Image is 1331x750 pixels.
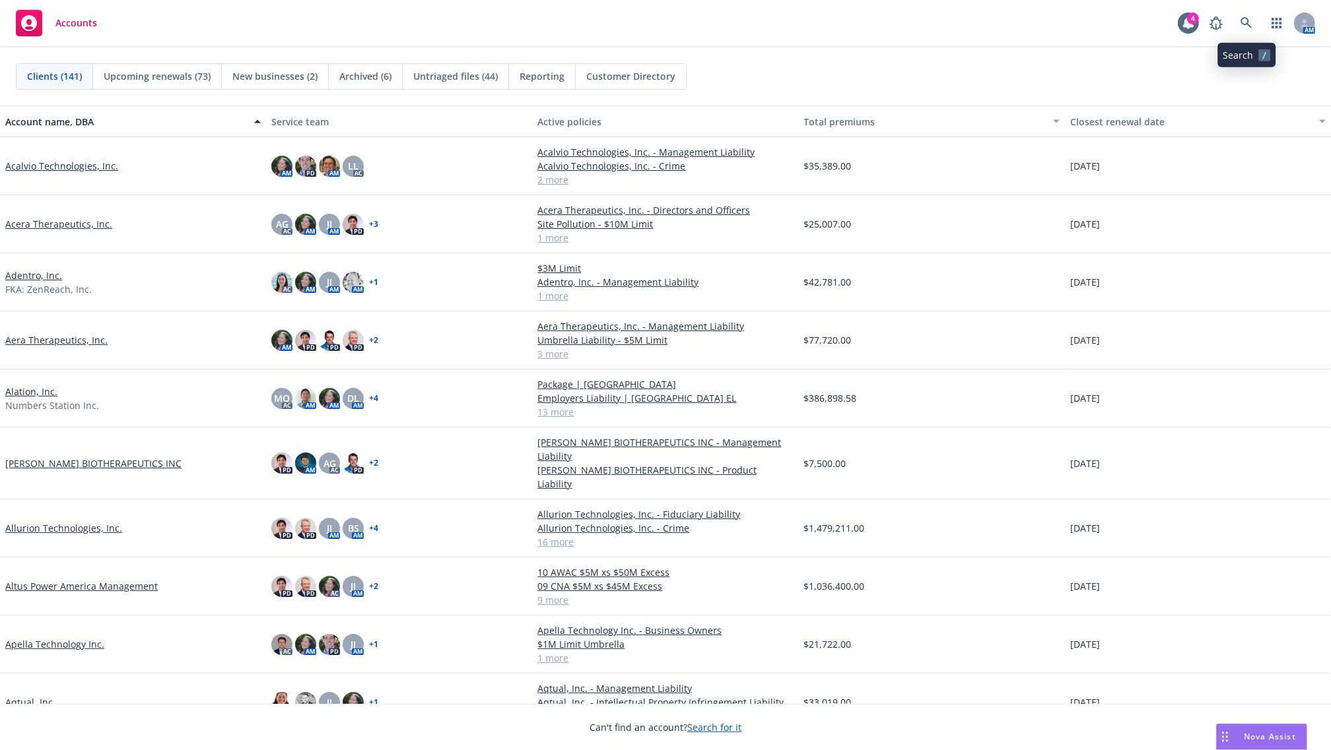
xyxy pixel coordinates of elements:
[232,69,318,83] span: New businesses (2)
[5,637,104,651] a: Apella Technology Inc.
[1070,695,1100,709] span: [DATE]
[1070,333,1100,347] span: [DATE]
[1244,731,1296,742] span: Nova Assist
[1070,391,1100,405] span: [DATE]
[537,463,793,491] a: [PERSON_NAME] BIOTHERAPEUTICS INC - Product Liability
[271,692,292,713] img: photo
[537,145,793,159] a: Acalvio Technologies, Inc. - Management Liability
[324,456,336,470] span: AG
[55,18,97,28] span: Accounts
[537,565,793,579] a: 10 AWAC $5M xs $50M Excess
[343,453,364,474] img: photo
[537,695,793,709] a: Aqtual, Inc. - Intellectual Property Infringement Liability
[537,435,793,463] a: [PERSON_NAME] BIOTHERAPEUTICS INC - Management Liability
[1070,217,1100,231] span: [DATE]
[537,275,793,289] a: Adentro, Inc. - Management Liability
[537,115,793,129] div: Active policies
[1070,456,1100,470] span: [DATE]
[351,637,356,651] span: JJ
[327,521,332,535] span: JJ
[537,289,793,303] a: 1 more
[804,115,1045,129] div: Total premiums
[319,576,340,597] img: photo
[537,333,793,347] a: Umbrella Liability - $5M Limit
[5,159,118,173] a: Acalvio Technologies, Inc.
[271,576,292,597] img: photo
[586,69,675,83] span: Customer Directory
[319,634,340,655] img: photo
[339,69,392,83] span: Archived (6)
[1070,521,1100,535] span: [DATE]
[532,106,798,137] button: Active policies
[1070,579,1100,593] span: [DATE]
[537,637,793,651] a: $1M Limit Umbrella
[369,699,378,706] a: + 1
[271,634,292,655] img: photo
[319,156,340,177] img: photo
[537,203,793,217] a: Acera Therapeutics, Inc. - Directors and Officers
[537,159,793,173] a: Acalvio Technologies, Inc. - Crime
[5,579,158,593] a: Altus Power America Management
[369,524,378,532] a: + 4
[537,521,793,535] a: Allurion Technologies, Inc. - Crime
[537,319,793,333] a: Aera Therapeutics, Inc. - Management Liability
[804,159,852,173] span: $35,389.00
[347,391,359,405] span: DL
[348,521,359,535] span: BS
[799,106,1065,137] button: Total premiums
[537,593,793,607] a: 9 more
[1070,115,1311,129] div: Closest renewal date
[343,692,364,713] img: photo
[1070,275,1100,289] span: [DATE]
[295,214,316,235] img: photo
[1070,159,1100,173] span: [DATE]
[5,521,122,535] a: Allurion Technologies, Inc.
[5,268,62,282] a: Adentro, Inc.
[537,405,793,419] a: 13 more
[804,275,852,289] span: $42,781.00
[27,69,82,83] span: Clients (141)
[369,278,378,286] a: + 1
[327,217,332,231] span: JJ
[5,456,182,470] a: [PERSON_NAME] BIOTHERAPEUTICS INC
[369,582,378,590] a: + 2
[319,388,340,409] img: photo
[537,391,793,405] a: Employers Liability | [GEOGRAPHIC_DATA] EL
[295,453,316,474] img: photo
[295,634,316,655] img: photo
[5,398,99,412] span: Numbers Station Inc.
[271,272,292,293] img: photo
[1187,13,1199,24] div: 4
[295,388,316,409] img: photo
[5,333,108,347] a: Aera Therapeutics, Inc.
[537,651,793,665] a: 1 more
[537,623,793,637] a: Apella Technology Inc. - Business Owners
[537,507,793,521] a: Allurion Technologies, Inc. - Fiduciary Liability
[804,333,852,347] span: $77,720.00
[266,106,532,137] button: Service team
[369,336,378,344] a: + 2
[295,518,316,539] img: photo
[271,453,292,474] img: photo
[1217,724,1233,749] div: Drag to move
[1070,637,1100,651] span: [DATE]
[348,159,358,173] span: LL
[271,156,292,177] img: photo
[537,173,793,187] a: 2 more
[295,330,316,351] img: photo
[1065,106,1331,137] button: Closest renewal date
[295,692,316,713] img: photo
[804,217,852,231] span: $25,007.00
[537,231,793,245] a: 1 more
[369,459,378,467] a: + 2
[369,220,378,228] a: + 3
[537,377,793,391] a: Package | [GEOGRAPHIC_DATA]
[687,721,741,734] a: Search for it
[537,217,793,231] a: Site Pollution - $10M Limit
[1203,10,1229,36] a: Report a Bug
[327,275,332,289] span: JJ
